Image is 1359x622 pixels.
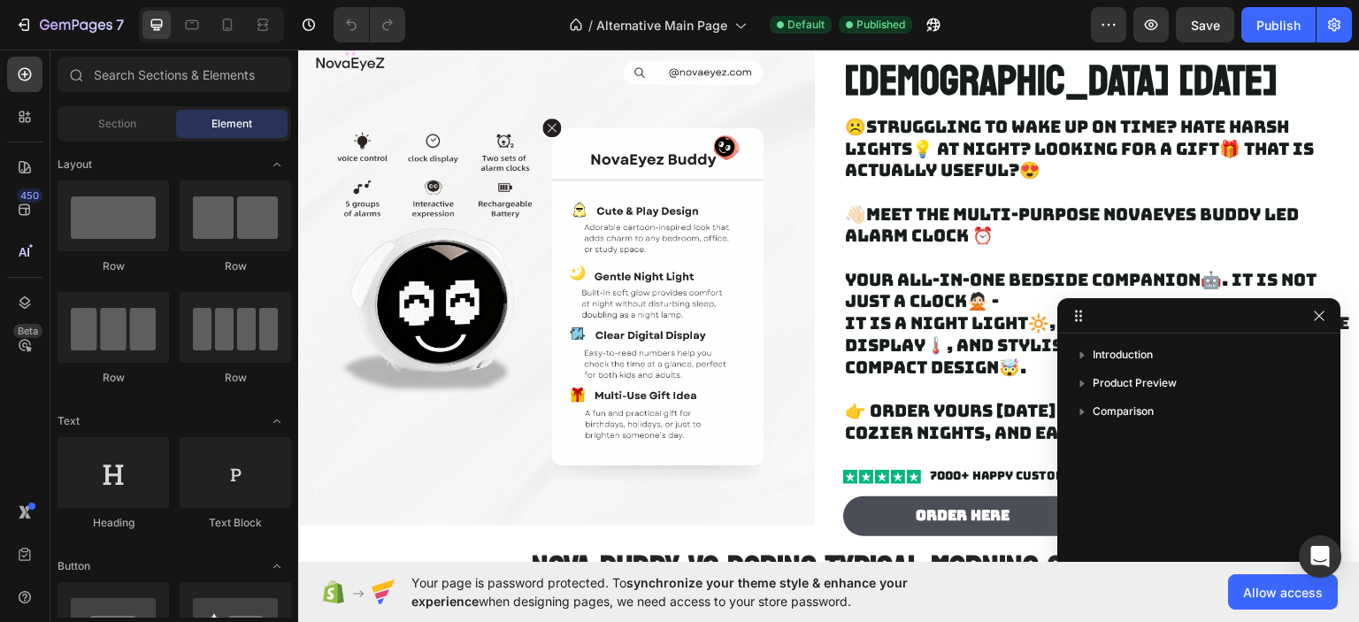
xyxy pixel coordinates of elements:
[627,285,649,307] a: 🌡️
[58,558,90,574] span: Button
[856,17,905,33] span: Published
[58,370,169,386] div: Row
[1093,346,1153,364] span: Introduction
[632,419,791,434] p: 7000+ Happy Customers
[211,116,252,132] span: Element
[263,150,291,179] span: Toggle open
[618,457,711,476] p: ORDER HERE
[787,17,825,33] span: Default
[263,552,291,580] span: Toggle open
[180,370,291,386] div: Row
[1241,7,1316,42] button: Publish
[58,515,169,531] div: Heading
[411,573,977,610] span: Your page is password protected. To when designing pages, we need access to your store password.
[1176,7,1234,42] button: Save
[1256,16,1301,35] div: Publish
[180,258,291,274] div: Row
[58,413,80,429] span: Text
[547,67,1060,395] p: ☹️Struggling to wake up on time? Hate harsh lights💡 at night? Looking for a gift🎁 that is actuall...
[58,157,92,173] span: Layout
[1191,18,1220,33] span: Save
[13,324,42,338] div: Beta
[116,14,124,35] p: 7
[180,515,291,531] div: Text Block
[58,258,169,274] div: Row
[545,447,784,487] button: <p>ORDER HERE</p>
[58,57,291,92] input: Search Sections & Elements
[263,407,291,435] span: Toggle open
[190,495,871,544] h2: NOVA BUDDY VS BORING TYPICAL MORNING CLOCK
[1093,403,1154,420] span: Comparison
[298,50,1359,562] iframe: Design area
[1299,535,1341,578] div: Open Intercom Messenger
[17,188,42,203] div: 450
[588,16,593,35] span: /
[334,7,405,42] div: Undo/Redo
[1243,583,1323,602] span: Allow access
[1093,374,1177,392] span: Product Preview
[98,116,136,132] span: Section
[7,7,132,42] button: 7
[596,16,727,35] span: Alternative Main Page
[1228,574,1338,610] button: Allow access
[411,575,908,609] span: synchronize your theme style & enhance your experience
